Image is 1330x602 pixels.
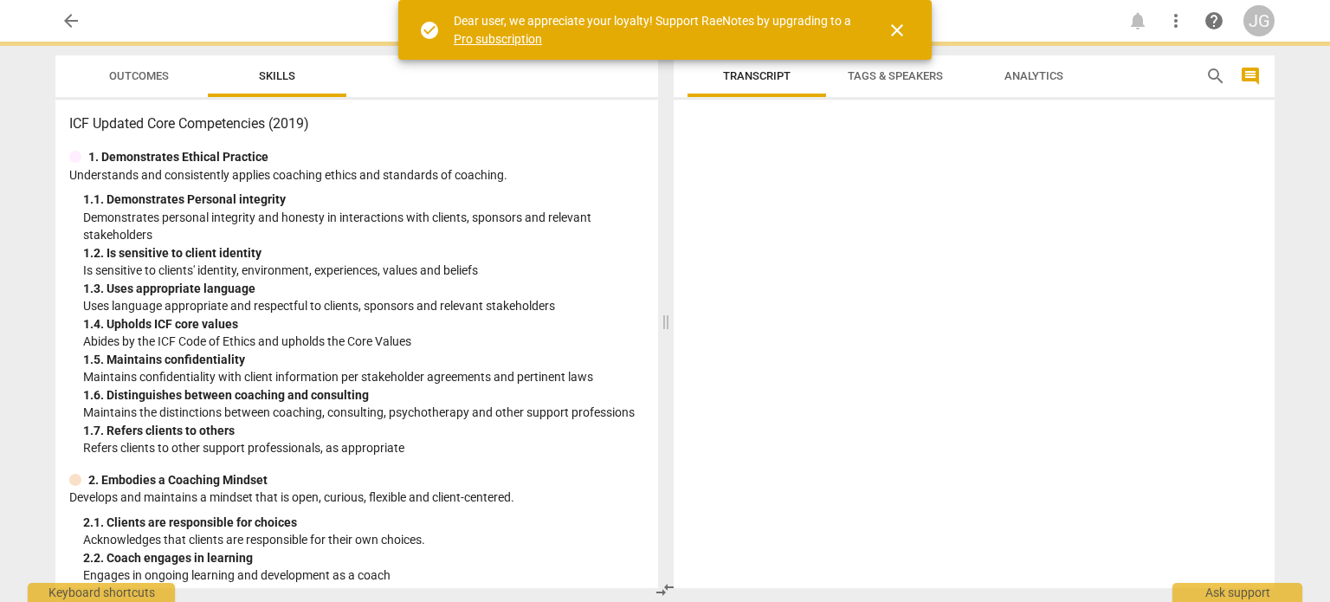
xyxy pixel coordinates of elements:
div: 2. 2. Coach engages in learning [83,549,644,567]
button: Show/Hide comments [1236,62,1264,90]
p: Is sensitive to clients' identity, environment, experiences, values and beliefs [83,262,644,280]
span: Skills [259,69,295,82]
button: JG [1243,5,1275,36]
p: Acknowledges that clients are responsible for their own choices. [83,531,644,549]
p: 2. Embodies a Coaching Mindset [88,471,268,489]
span: more_vert [1165,10,1186,31]
p: Refers clients to other support professionals, as appropriate [83,439,644,457]
button: Close [876,10,918,51]
span: help [1204,10,1224,31]
span: Tags & Speakers [848,69,943,82]
a: Help [1198,5,1230,36]
p: Uses language appropriate and respectful to clients, sponsors and relevant stakeholders [83,297,644,315]
div: 1. 4. Upholds ICF core values [83,315,644,333]
p: Engages in ongoing learning and development as a coach [83,566,644,585]
p: Maintains confidentiality with client information per stakeholder agreements and pertinent laws [83,368,644,386]
p: Maintains the distinctions between coaching, consulting, psychotherapy and other support professions [83,404,644,422]
div: 1. 1. Demonstrates Personal integrity [83,191,644,209]
div: 1. 5. Maintains confidentiality [83,351,644,369]
span: check_circle [419,20,440,41]
a: Pro subscription [454,32,542,46]
div: Ask support [1172,583,1302,602]
span: Analytics [1004,69,1063,82]
span: search [1205,66,1226,87]
span: arrow_back [61,10,81,31]
p: Understands and consistently applies coaching ethics and standards of coaching. [69,166,644,184]
span: Outcomes [109,69,169,82]
div: 2. 1. Clients are responsible for choices [83,514,644,532]
div: Dear user, we appreciate your loyalty! Support RaeNotes by upgrading to a [454,12,855,48]
span: comment [1240,66,1261,87]
h3: ICF Updated Core Competencies (2019) [69,113,644,134]
p: Demonstrates personal integrity and honesty in interactions with clients, sponsors and relevant s... [83,209,644,244]
div: 1. 3. Uses appropriate language [83,280,644,298]
span: compare_arrows [655,579,675,600]
span: Transcript [723,69,791,82]
p: Abides by the ICF Code of Ethics and upholds the Core Values [83,333,644,351]
p: Develops and maintains a mindset that is open, curious, flexible and client-centered. [69,489,644,507]
button: Search [1202,62,1230,90]
p: 1. Demonstrates Ethical Practice [88,148,268,166]
div: 1. 2. Is sensitive to client identity [83,244,644,262]
div: 1. 6. Distinguishes between coaching and consulting [83,386,644,405]
div: Keyboard shortcuts [28,583,175,602]
span: close [887,20,907,41]
div: 1. 7. Refers clients to others [83,422,644,440]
